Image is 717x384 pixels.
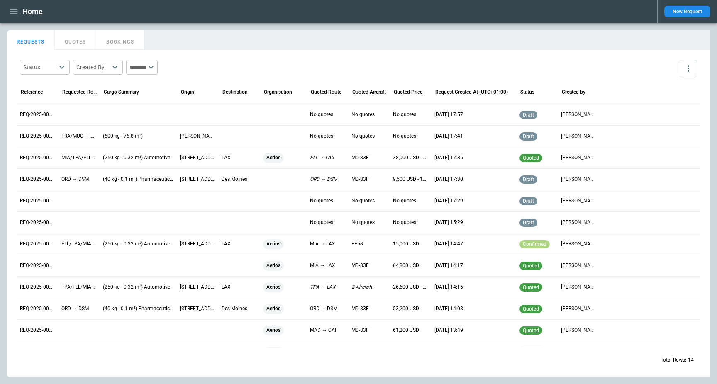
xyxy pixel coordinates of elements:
p: REQ-2025-000006 [20,284,55,291]
div: Requested Route [62,89,98,95]
p: LAX [222,154,231,161]
p: No quotes [393,111,416,118]
span: Aerios [263,277,284,298]
h1: Home [22,7,43,17]
p: No quotes [310,133,333,140]
p: Myles Cummins [561,305,596,312]
p: (40 kg - 0.1 m³) Pharmaceutical / Medical [103,305,173,312]
p: MD-83F [351,327,369,334]
div: Status [520,89,534,95]
span: Aerios [263,147,284,168]
p: REQ-2025-000013 [20,133,55,140]
span: confirmed [521,241,548,247]
span: draft [521,198,536,204]
p: Myles Cummins [561,241,596,248]
div: Quoted Route [311,89,341,95]
p: Myles Cummins [561,154,596,161]
p: REQ-2025-000007 [20,262,55,269]
p: FRA/MUC → MCO/MIA [61,133,96,140]
p: No quotes [393,219,416,226]
span: draft [521,134,536,139]
p: MIA → LAX [310,262,335,269]
p: No quotes [310,111,333,118]
p: 09/24/2025 14:47 [434,241,463,248]
p: Myles Cummins [561,111,596,118]
span: draft [521,220,536,226]
p: Myles Cummins [561,284,596,291]
p: 14 [688,357,694,364]
p: 09/24/2025 17:57 [434,111,463,118]
p: MIA → LAX [310,241,335,248]
p: FLL → LAX [310,154,334,161]
p: Myles Cummins [561,197,596,204]
span: quoted [521,263,541,269]
p: No quotes [351,111,375,118]
div: Created by [562,89,585,95]
p: ORD → DSM [61,176,89,183]
p: REQ-2025-000009 [20,219,55,226]
p: 3500 S Cicero Ave, Chicago, IL [180,176,215,183]
p: (600 kg - 76.8 m³) [103,133,143,140]
p: (40 kg - 0.1 m³) Pharmaceutical / Medical [103,176,173,183]
p: MAD → CAI [310,327,336,334]
p: LAX [222,241,231,248]
span: Aerios [263,255,284,276]
p: Simon Watson [561,219,596,226]
p: No quotes [310,219,333,226]
p: MD-83F [351,305,369,312]
button: New Request [664,6,710,17]
div: Request Created At (UTC+01:00) [435,89,508,95]
span: quoted [521,328,541,333]
p: 09/24/2025 14:08 [434,305,463,312]
button: QUOTES [55,30,96,50]
p: 2100 NW 42nd Ave, Miami, FL 33142, United States [180,284,215,291]
div: Status [23,63,56,71]
p: ORD → DSM [310,305,337,312]
p: MD-83F [351,262,369,269]
p: 15,000 USD [393,241,419,248]
p: No quotes [351,219,375,226]
p: ORD → DSM [310,176,337,183]
span: Aerios [263,298,284,319]
div: Destination [222,89,248,95]
p: FLL/TPA/MIA → LAX [61,241,96,248]
p: LAX [222,284,231,291]
p: 9,500 USD - 16,100 USD [393,176,428,183]
span: draft [521,177,536,182]
p: REQ-2025-000012 [20,154,55,161]
p: REQ-2025-000011 [20,176,55,183]
p: 09/24/2025 13:49 [434,327,463,334]
p: 09/24/2025 17:41 [434,133,463,140]
p: 09/24/2025 17:30 [434,176,463,183]
div: Quoted Aircraft [352,89,386,95]
p: Myles Cummins [561,176,596,183]
p: 2 Aircraft [351,284,372,291]
p: REQ-2025-000004 [20,327,55,334]
p: Des Moines [222,176,247,183]
p: Evert van de Beekstraat 202, 1118 CP Schiphol, Netherlands [180,133,215,140]
p: 64,800 USD [393,262,419,269]
p: Des Moines [222,305,247,312]
p: 53,200 USD [393,305,419,312]
p: 09/24/2025 14:16 [434,284,463,291]
p: No quotes [351,197,375,204]
div: Origin [181,89,194,95]
span: quoted [521,155,541,161]
p: Myles Cummins [561,327,596,334]
div: Organisation [264,89,292,95]
p: (250 kg - 0.32 m³) Automotive [103,284,170,291]
div: Quoted Price [394,89,422,95]
div: Cargo not suitable / Doesn't load [519,348,545,356]
p: MIA/TPA/FLL → LAX [61,154,96,161]
p: 09/24/2025 17:29 [434,197,463,204]
button: more [680,60,697,77]
p: Myles Cummins [561,262,596,269]
p: No quotes [393,133,416,140]
p: 09/24/2025 17:36 [434,154,463,161]
p: (250 kg - 0.32 m³) Automotive [103,154,170,161]
button: BOOKINGS [96,30,144,50]
p: REQ-2025-000014 [20,111,55,118]
p: 61,200 USD [393,327,419,334]
div: Created By [76,63,110,71]
p: No quotes [351,133,375,140]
